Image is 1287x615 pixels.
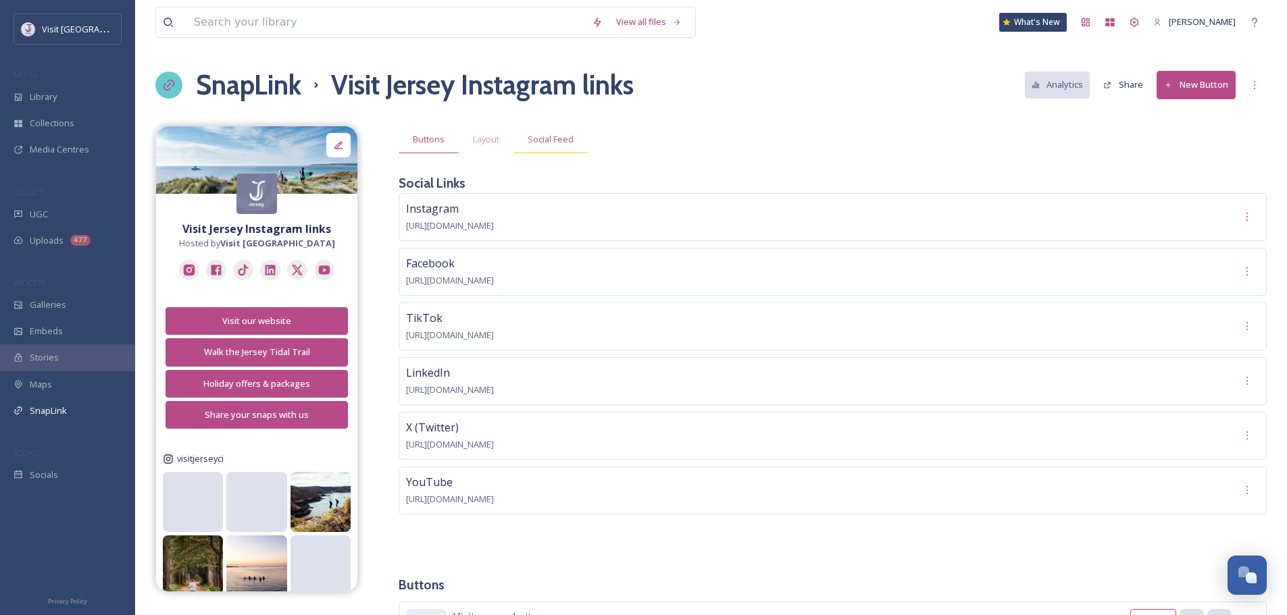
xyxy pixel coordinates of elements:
span: [URL][DOMAIN_NAME] [406,383,494,396]
img: 557156050_18524268538056563_775435845176924270_n.jpg [226,535,286,595]
img: logo.jpg [236,173,277,214]
button: Holiday offers & packages [166,370,348,398]
span: Socials [30,469,58,481]
span: UGC [30,208,48,221]
input: Search your library [187,7,585,37]
span: [URL][DOMAIN_NAME] [406,493,494,505]
span: Collections [30,117,74,130]
span: visitjerseyci [177,452,224,465]
span: LinkedIn [406,365,450,380]
span: TikTok [406,311,443,325]
span: SnapLink [30,404,67,417]
span: Maps [30,378,52,391]
div: 477 [70,235,91,246]
span: Facebook [406,256,455,271]
button: Walk the Jersey Tidal Trail [166,338,348,366]
span: Social Feed [528,133,574,146]
span: [URL][DOMAIN_NAME] [406,274,494,286]
button: Share [1096,72,1150,98]
div: Walk the Jersey Tidal Trail [173,346,340,358]
span: [URL][DOMAIN_NAME] [406,219,494,232]
button: Visit our website [166,307,348,335]
span: MEDIA [14,70,37,80]
span: Media Centres [30,143,89,156]
div: Share your snaps with us [173,408,340,421]
span: Layout [473,133,499,146]
span: [URL][DOMAIN_NAME] [406,438,494,450]
span: Embeds [30,325,63,338]
img: Events-Jersey-Logo.png [22,22,35,36]
span: Visit [GEOGRAPHIC_DATA] [42,22,147,35]
button: Analytics [1025,72,1090,98]
button: Share your snaps with us [166,401,348,429]
img: 560699931_18525445567056563_5522017182136521601_n.jpg [163,535,223,595]
span: [PERSON_NAME] [1169,16,1236,28]
span: X (Twitter) [406,420,459,435]
span: Galleries [30,298,66,311]
span: Uploads [30,234,64,247]
span: Hosted by [179,237,335,250]
span: WIDGETS [14,277,45,288]
h3: Social Links [399,173,465,193]
span: SOCIALS [14,448,41,458]
span: [URL][DOMAIN_NAME] [406,329,494,341]
span: Instagram [406,201,459,216]
span: Privacy Policy [48,597,87,606]
div: Holiday offers & packages [173,377,340,390]
button: Open Chat [1228,556,1267,595]
span: Library [30,90,57,103]
a: [PERSON_NAME] [1146,9,1242,35]
button: New Button [1157,71,1236,99]
span: COLLECT [14,187,43,197]
h3: Buttons [399,575,1267,595]
a: View all files [609,9,688,35]
strong: Visit Jersey Instagram links [182,221,331,236]
a: What's New [999,13,1067,32]
a: Analytics [1025,72,1097,98]
strong: Visit [GEOGRAPHIC_DATA] [220,237,335,249]
span: Stories [30,351,59,364]
span: YouTube [406,475,453,489]
span: Buttons [413,133,445,146]
img: 559668867_18525741283056563_8784227817820625205_n.jpg [291,472,351,532]
div: Visit our website [173,315,340,327]
h1: Visit Jersey Instagram links [331,65,634,105]
img: 90ca2c66-f3cc-4bfd-b9a5-24ac8d8571c8.jpg [156,126,357,194]
a: Privacy Policy [48,592,87,608]
a: SnapLink [196,65,301,105]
